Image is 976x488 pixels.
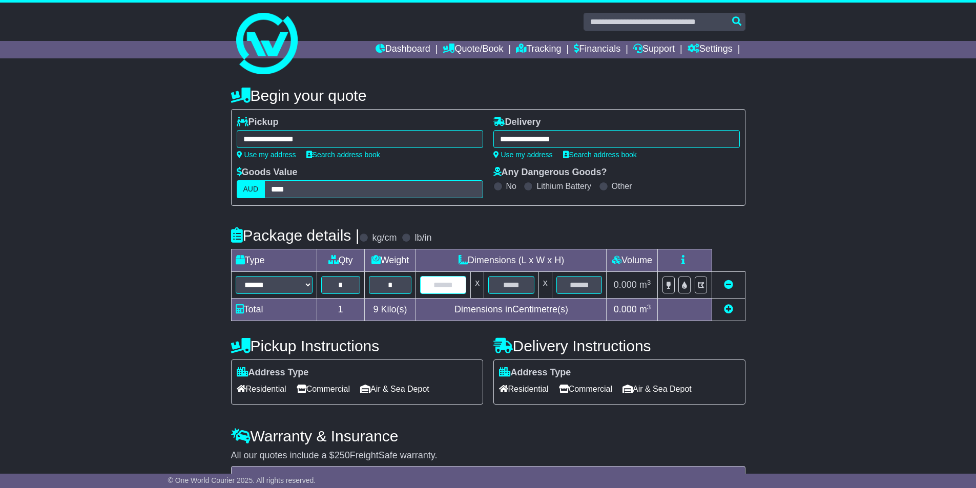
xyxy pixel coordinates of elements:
[231,299,317,321] td: Total
[231,227,360,244] h4: Package details |
[493,337,745,354] h4: Delivery Instructions
[416,249,607,272] td: Dimensions (L x W x H)
[622,381,692,397] span: Air & Sea Depot
[237,180,265,198] label: AUD
[317,249,364,272] td: Qty
[639,304,651,314] span: m
[724,280,733,290] a: Remove this item
[231,87,745,104] h4: Begin your quote
[559,381,612,397] span: Commercial
[372,232,397,244] label: kg/cm
[607,249,658,272] td: Volume
[364,299,416,321] td: Kilo(s)
[335,450,350,460] span: 250
[493,117,541,128] label: Delivery
[376,41,430,58] a: Dashboard
[317,299,364,321] td: 1
[443,41,503,58] a: Quote/Book
[306,151,380,159] a: Search address book
[168,476,316,484] span: © One World Courier 2025. All rights reserved.
[538,272,552,299] td: x
[237,117,279,128] label: Pickup
[614,280,637,290] span: 0.000
[612,181,632,191] label: Other
[416,299,607,321] td: Dimensions in Centimetre(s)
[231,337,483,354] h4: Pickup Instructions
[639,280,651,290] span: m
[516,41,561,58] a: Tracking
[237,151,296,159] a: Use my address
[724,304,733,314] a: Add new item
[414,232,431,244] label: lb/in
[633,41,675,58] a: Support
[506,181,516,191] label: No
[297,381,350,397] span: Commercial
[360,381,429,397] span: Air & Sea Depot
[536,181,591,191] label: Lithium Battery
[499,367,571,378] label: Address Type
[364,249,416,272] td: Weight
[563,151,637,159] a: Search address book
[614,304,637,314] span: 0.000
[647,303,651,311] sup: 3
[493,167,607,178] label: Any Dangerous Goods?
[231,428,745,444] h4: Warranty & Insurance
[499,381,549,397] span: Residential
[237,381,286,397] span: Residential
[574,41,620,58] a: Financials
[647,279,651,286] sup: 3
[237,367,309,378] label: Address Type
[471,272,484,299] td: x
[373,304,378,314] span: 9
[237,167,298,178] label: Goods Value
[231,249,317,272] td: Type
[688,41,733,58] a: Settings
[493,151,553,159] a: Use my address
[231,450,745,461] div: All our quotes include a $ FreightSafe warranty.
